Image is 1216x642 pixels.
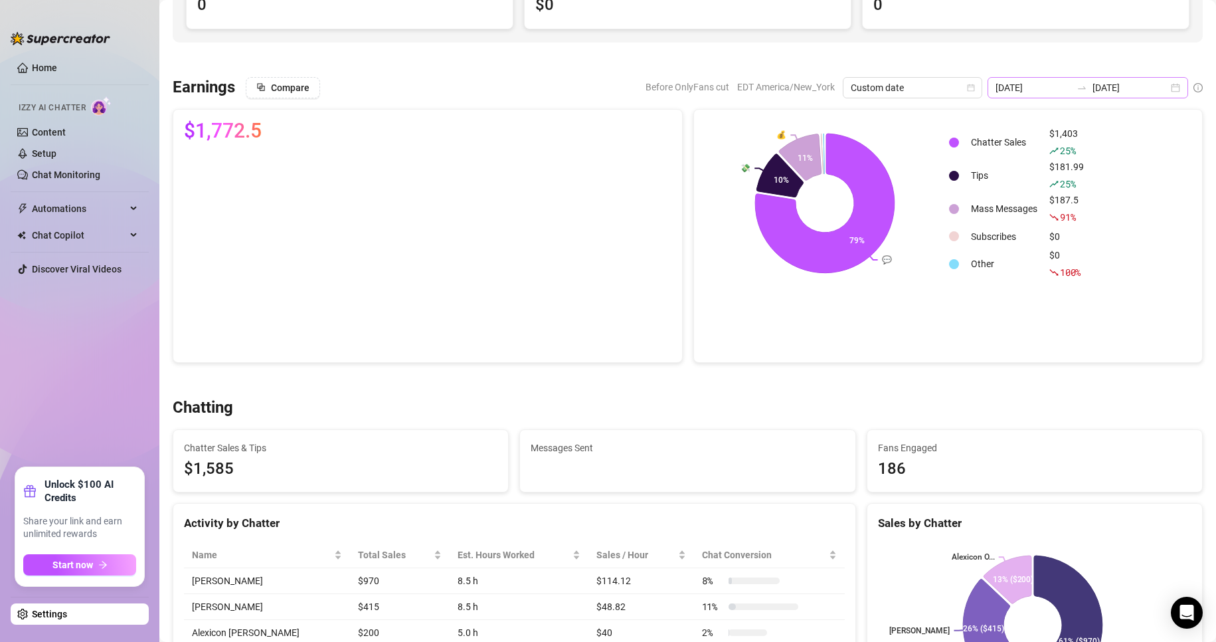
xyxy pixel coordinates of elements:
[184,514,845,532] div: Activity by Chatter
[23,484,37,498] span: gift
[702,548,826,562] span: Chat Conversion
[17,203,28,214] span: thunderbolt
[1193,83,1203,92] span: info-circle
[450,594,588,620] td: 8.5 h
[246,77,320,98] button: Compare
[588,568,693,594] td: $114.12
[1060,266,1081,278] span: 100 %
[192,548,331,562] span: Name
[1049,160,1084,191] div: $181.99
[184,542,350,568] th: Name
[32,169,100,180] a: Chat Monitoring
[1077,82,1087,93] span: to
[256,82,266,92] span: block
[32,62,57,73] a: Home
[52,560,93,570] span: Start now
[996,80,1071,95] input: Start date
[17,231,26,240] img: Chat Copilot
[184,568,350,594] td: [PERSON_NAME]
[1060,177,1075,190] span: 25 %
[851,78,974,98] span: Custom date
[776,130,786,140] text: 💰
[458,548,570,562] div: Est. Hours Worked
[646,77,729,97] span: Before OnlyFans cut
[32,225,126,246] span: Chat Copilot
[588,594,693,620] td: $48.82
[23,554,136,576] button: Start nowarrow-right
[702,599,723,614] span: 11 %
[1077,82,1087,93] span: swap-right
[350,568,450,594] td: $970
[32,148,56,159] a: Setup
[358,548,431,562] span: Total Sales
[878,441,1191,455] span: Fans Engaged
[32,264,122,274] a: Discover Viral Videos
[966,160,1043,191] td: Tips
[531,441,844,455] span: Messages Sent
[11,32,110,45] img: logo-BBDzfeDw.svg
[966,193,1043,225] td: Mass Messages
[173,77,235,98] h3: Earnings
[1049,248,1084,280] div: $0
[952,552,995,562] text: Alexicon O...
[1049,146,1059,156] span: rise
[878,514,1191,532] div: Sales by Chatter
[98,560,108,570] span: arrow-right
[1049,193,1084,225] div: $187.5
[1049,268,1059,277] span: fall
[966,248,1043,280] td: Other
[596,548,675,562] span: Sales / Hour
[1049,229,1084,244] div: $0
[588,542,693,568] th: Sales / Hour
[450,568,588,594] td: 8.5 h
[740,163,750,173] text: 💸
[967,84,975,92] span: calendar
[32,198,126,219] span: Automations
[966,126,1043,158] td: Chatter Sales
[173,397,233,419] h3: Chatting
[1171,597,1203,629] div: Open Intercom Messenger
[184,457,497,482] span: $1,585
[966,226,1043,247] td: Subscribes
[694,542,845,568] th: Chat Conversion
[350,594,450,620] td: $415
[184,441,497,455] span: Chatter Sales & Tips
[1060,144,1075,157] span: 25 %
[1049,213,1059,222] span: fall
[1060,211,1075,223] span: 91 %
[23,515,136,541] span: Share your link and earn unlimited rewards
[350,542,450,568] th: Total Sales
[702,625,723,640] span: 2 %
[32,127,66,138] a: Content
[1049,126,1084,158] div: $1,403
[702,574,723,588] span: 8 %
[91,96,112,116] img: AI Chatter
[19,102,86,114] span: Izzy AI Chatter
[1049,179,1059,189] span: rise
[881,255,891,265] text: 💬
[32,609,67,619] a: Settings
[184,594,350,620] td: [PERSON_NAME]
[889,626,950,635] text: [PERSON_NAME]
[1092,80,1168,95] input: End date
[737,77,835,97] span: EDT America/New_York
[184,120,262,142] span: $1,772.5
[271,82,309,93] span: Compare
[878,457,1191,482] div: 186
[44,478,136,504] strong: Unlock $100 AI Credits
